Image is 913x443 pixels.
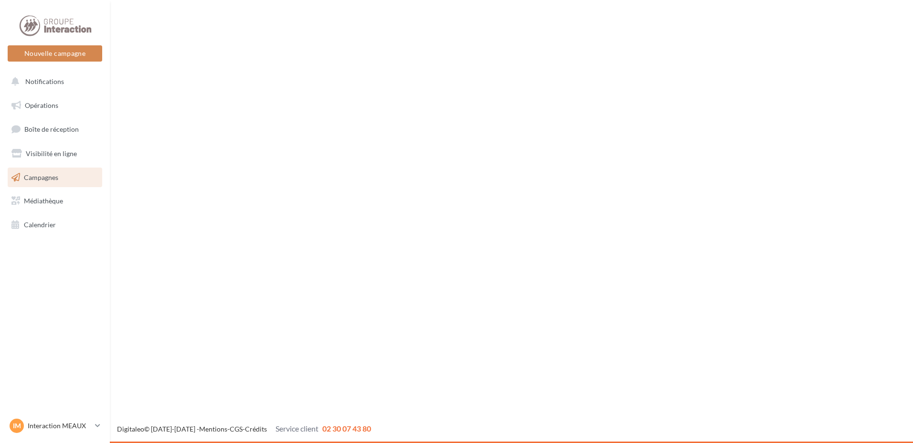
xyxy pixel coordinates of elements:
span: 02 30 07 43 80 [322,424,371,433]
a: Visibilité en ligne [6,144,104,164]
span: Opérations [25,101,58,109]
span: Calendrier [24,221,56,229]
span: Visibilité en ligne [26,149,77,158]
a: Opérations [6,95,104,116]
a: Boîte de réception [6,119,104,139]
span: Boîte de réception [24,125,79,133]
span: IM [13,421,21,431]
button: Notifications [6,72,100,92]
a: Crédits [245,425,267,433]
a: CGS [230,425,243,433]
a: Médiathèque [6,191,104,211]
span: Service client [276,424,318,433]
span: Campagnes [24,173,58,181]
a: Mentions [199,425,227,433]
span: © [DATE]-[DATE] - - - [117,425,371,433]
a: Campagnes [6,168,104,188]
p: Interaction MEAUX [28,421,91,431]
a: Calendrier [6,215,104,235]
button: Nouvelle campagne [8,45,102,62]
span: Médiathèque [24,197,63,205]
a: IM Interaction MEAUX [8,417,102,435]
a: Digitaleo [117,425,144,433]
span: Notifications [25,77,64,85]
